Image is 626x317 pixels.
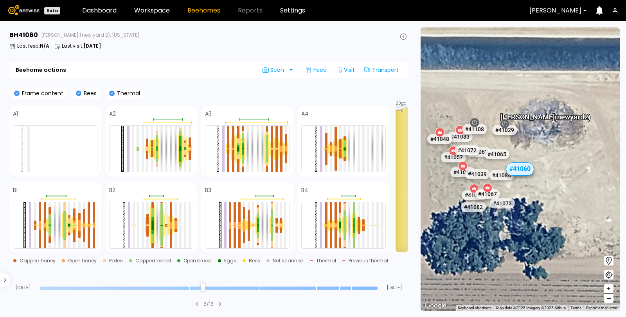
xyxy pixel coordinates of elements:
[17,44,49,48] p: Last feed :
[205,187,211,193] h4: B3
[68,258,97,263] div: Open honey
[496,306,566,310] span: Map data ©2025 Imagery ©2025 Airbus
[607,294,611,303] span: –
[489,170,514,180] div: # 41084
[455,145,480,155] div: # 41072
[40,43,49,49] b: N/A
[83,43,101,49] b: [DATE]
[490,198,515,208] div: # 41073
[606,284,611,294] span: +
[20,258,56,263] div: Capped honey
[396,102,408,105] span: 20 gal
[458,305,491,311] button: Keyboard shortcuts
[203,301,214,308] div: 6 / 16
[44,7,60,14] div: Beta
[506,162,534,176] div: # 41060
[301,111,309,116] h4: A4
[115,91,140,96] p: Thermal
[451,167,476,177] div: # 41059
[333,64,358,76] div: Visit
[475,189,500,199] div: # 41067
[493,125,518,135] div: # 41029
[8,5,40,15] img: Beewise logo
[316,258,336,263] div: Thermal
[301,187,308,193] h4: B4
[9,32,38,38] h3: BH 41060
[224,258,236,263] div: Eggs
[428,134,453,144] div: # 41048
[135,258,171,263] div: Capped brood
[81,91,97,96] p: Bees
[461,202,486,212] div: # 41082
[62,44,101,48] p: Last visit :
[249,258,260,263] div: Bees
[20,91,63,96] p: Frame content
[263,67,287,73] span: Scan
[16,67,66,73] b: Beehome actions
[13,187,18,193] h4: B1
[183,258,212,263] div: Open brood
[441,152,466,162] div: # 41057
[485,149,510,159] div: # 41065
[448,132,473,142] div: # 41083
[361,64,402,76] div: Transport
[205,111,212,116] h4: A3
[109,187,115,193] h4: B2
[423,301,448,311] a: Open this area in Google Maps (opens a new window)
[41,33,140,37] span: [PERSON_NAME] (new yard 2), [US_STATE]
[604,294,613,303] button: –
[381,285,408,290] span: [DATE]
[500,105,590,121] div: [PERSON_NAME] (new yard 2)
[9,285,36,290] span: [DATE]
[273,258,304,263] div: Not scanned
[280,7,305,14] a: Settings
[570,306,581,310] a: Terms
[462,190,487,200] div: # 41075
[465,169,490,179] div: # 41039
[302,64,330,76] div: Feed
[109,111,116,116] h4: A2
[13,111,18,116] h4: A1
[462,124,487,134] div: # 41108
[604,284,613,294] button: +
[82,7,117,14] a: Dashboard
[586,306,617,310] a: Report a map error
[109,258,123,263] div: Pollen
[349,258,388,263] div: Previous thermal
[423,301,448,311] img: Google
[187,7,220,14] a: Beehomes
[134,7,170,14] a: Workspace
[238,7,263,14] span: Reports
